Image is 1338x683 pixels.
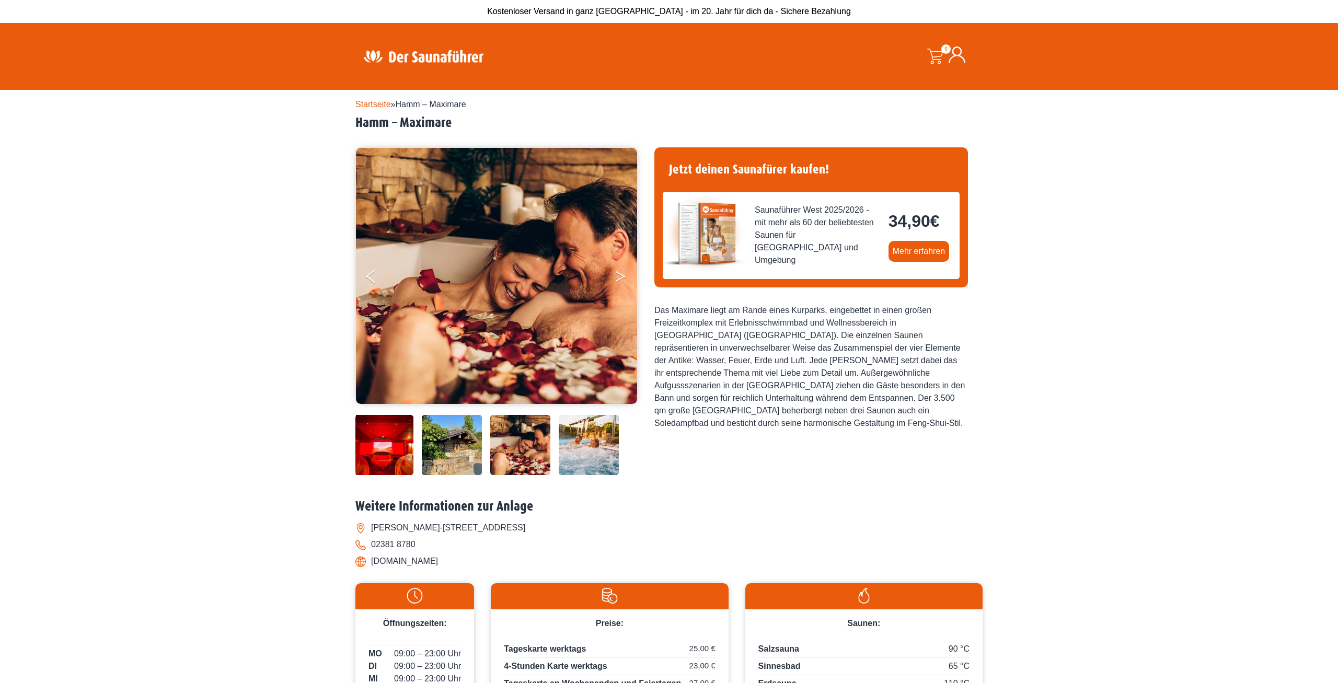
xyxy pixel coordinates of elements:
p: 4-Stunden Karte werktags [504,660,715,675]
span: 0 [941,44,951,54]
span: 65 °C [949,660,970,673]
span: » [355,100,466,109]
span: 90 °C [949,643,970,655]
span: MO [368,647,382,660]
span: 09:00 – 23:00 Uhr [394,647,461,660]
li: [PERSON_NAME]-[STREET_ADDRESS] [355,519,983,536]
span: Öffnungszeiten: [383,619,447,628]
li: 02381 8780 [355,536,983,553]
img: der-saunafuehrer-2025-west.jpg [663,192,746,275]
a: Mehr erfahren [889,241,950,262]
h2: Hamm – Maximare [355,115,983,131]
button: Previous [366,265,393,292]
bdi: 34,90 [889,212,940,230]
span: Preise: [596,619,624,628]
span: 09:00 – 23:00 Uhr [394,660,461,673]
span: € [930,212,940,230]
img: Preise-weiss.svg [496,588,723,604]
span: Sinnesbad [758,662,801,670]
span: 25,00 € [689,643,716,655]
div: Das Maximare liegt am Rande eines Kurparks, eingebettet in einen großen Freizeitkomplex mit Erleb... [654,304,968,430]
img: Uhr-weiss.svg [361,588,469,604]
span: 23,00 € [689,660,716,672]
span: Kostenloser Versand in ganz [GEOGRAPHIC_DATA] - im 20. Jahr für dich da - Sichere Bezahlung [487,7,851,16]
button: Next [615,265,641,292]
p: Tageskarte werktags [504,643,715,658]
a: Startseite [355,100,391,109]
span: Hamm – Maximare [396,100,466,109]
span: Saunaführer West 2025/2026 - mit mehr als 60 der beliebtesten Saunen für [GEOGRAPHIC_DATA] und Um... [755,204,880,267]
span: Salzsauna [758,644,799,653]
li: [DOMAIN_NAME] [355,553,983,570]
img: Flamme-weiss.svg [751,588,977,604]
h4: Jetzt deinen Saunafürer kaufen! [663,156,960,183]
span: Saunen: [847,619,880,628]
h2: Weitere Informationen zur Anlage [355,499,983,515]
span: DI [368,660,377,673]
